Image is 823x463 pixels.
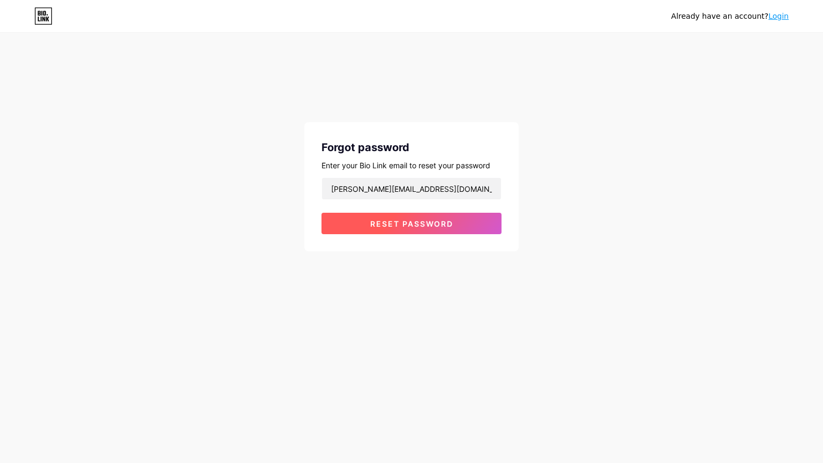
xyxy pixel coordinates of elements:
[671,11,789,22] div: Already have an account?
[321,213,502,234] button: Reset password
[768,12,789,20] a: Login
[321,160,502,171] div: Enter your Bio Link email to reset your password
[322,178,501,199] input: Email
[370,219,453,228] span: Reset password
[321,139,502,155] div: Forgot password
